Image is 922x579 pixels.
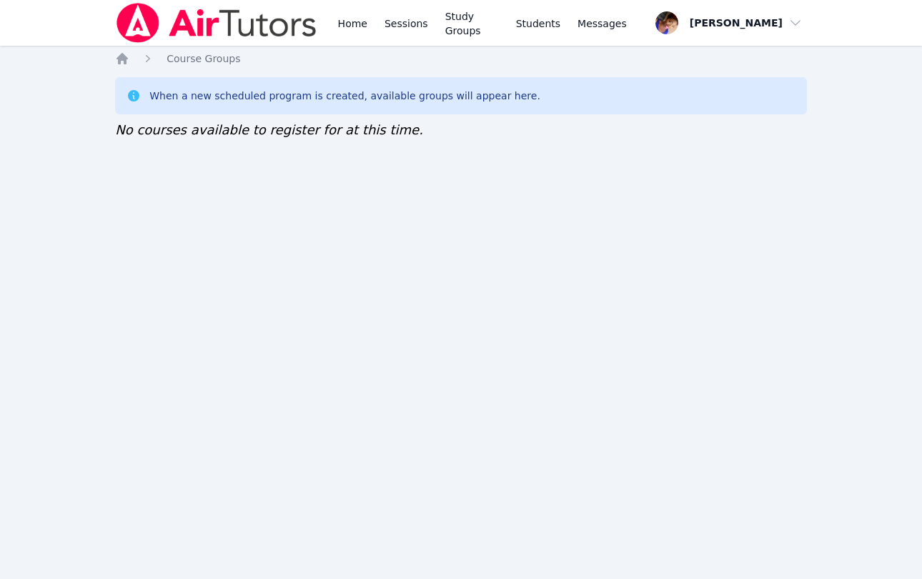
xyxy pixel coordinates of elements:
[115,122,423,137] span: No courses available to register for at this time.
[578,16,627,31] span: Messages
[149,89,540,103] div: When a new scheduled program is created, available groups will appear here.
[115,3,317,43] img: Air Tutors
[167,53,240,64] span: Course Groups
[167,51,240,66] a: Course Groups
[115,51,807,66] nav: Breadcrumb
